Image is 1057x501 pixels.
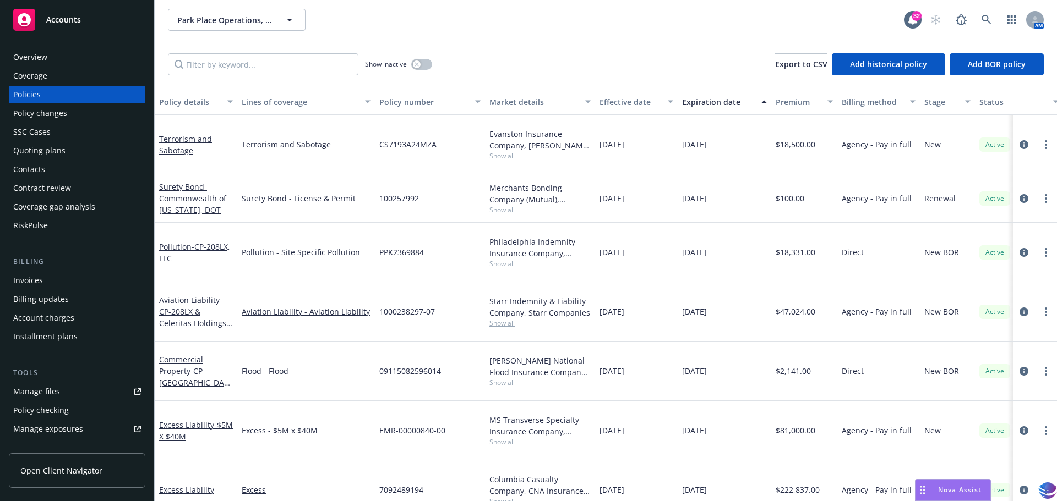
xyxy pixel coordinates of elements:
a: more [1039,192,1053,205]
span: Export to CSV [775,59,827,69]
div: Manage certificates [13,439,85,456]
div: Account charges [13,309,74,327]
span: [DATE] [682,425,707,436]
div: Installment plans [13,328,78,345]
div: Lines of coverage [242,96,358,108]
a: Flood - Flood [242,365,371,377]
span: [DATE] [600,425,624,436]
div: Effective date [600,96,661,108]
div: Contract review [13,179,71,197]
div: Evanston Insurance Company, [PERSON_NAME] Insurance, RT Specialty Insurance Services, LLC (RSG Sp... [489,128,591,151]
div: Manage exposures [13,420,83,438]
a: Excess Liability [159,420,233,442]
span: [DATE] [682,306,707,317]
button: Premium [771,89,837,115]
a: Aviation Liability - Aviation Liability [242,306,371,317]
span: Agency - Pay in full [842,425,912,436]
span: New BOR [924,246,959,258]
a: Policies [9,86,145,103]
span: [DATE] [600,484,624,496]
div: Policy changes [13,104,67,122]
div: SSC Cases [13,123,51,141]
span: Show all [489,318,591,328]
div: Manage files [13,383,60,400]
div: MS Transverse Specialty Insurance Company, Transverse Insurance Company, RT Specialty Insurance S... [489,414,591,437]
span: Agency - Pay in full [842,139,912,150]
span: [DATE] [600,306,624,317]
span: Nova Assist [938,485,982,494]
span: New [924,425,941,436]
span: [DATE] [600,192,624,204]
button: Add BOR policy [950,53,1044,75]
span: 1000238297-07 [379,306,435,317]
a: Search [976,9,998,31]
div: Billing updates [13,290,69,308]
span: - CP-208LX, LLC [159,241,230,263]
span: Agency - Pay in full [842,192,912,204]
div: Status [979,96,1047,108]
span: [DATE] [600,365,624,377]
a: Excess - $5M x $40M [242,425,371,436]
a: Manage files [9,383,145,400]
div: Premium [776,96,821,108]
div: Quoting plans [13,142,66,159]
span: $2,141.00 [776,365,811,377]
span: Direct [842,365,864,377]
a: circleInformation [1017,305,1031,318]
a: Account charges [9,309,145,327]
span: Open Client Navigator [20,465,102,476]
span: Active [984,247,1006,257]
div: Stage [924,96,958,108]
button: Effective date [595,89,678,115]
a: Aviation Liability [159,295,226,340]
button: Stage [920,89,975,115]
span: Manage exposures [9,420,145,438]
span: Show all [489,378,591,387]
div: Coverage gap analysis [13,198,95,216]
span: Active [984,366,1006,376]
a: RiskPulse [9,217,145,234]
a: Excess Liability [159,485,214,495]
span: Accounts [46,15,81,24]
div: Billing [9,256,145,267]
a: Commercial Property [159,354,229,411]
span: [DATE] [682,246,707,258]
span: Direct [842,246,864,258]
div: Policy checking [13,401,69,419]
a: Installment plans [9,328,145,345]
div: Tools [9,367,145,378]
div: 32 [912,11,922,21]
a: Report a Bug [950,9,972,31]
span: Active [984,194,1006,203]
span: PPK2369884 [379,246,424,258]
span: $47,024.00 [776,306,815,317]
span: Show all [489,437,591,447]
span: Park Place Operations, Inc. [177,14,273,26]
button: Policy details [155,89,237,115]
span: Show all [489,205,591,214]
span: Active [984,140,1006,150]
a: more [1039,246,1053,259]
div: Market details [489,96,579,108]
div: Coverage [13,67,47,85]
div: Policies [13,86,41,103]
a: Terrorism and Sabotage [242,139,371,150]
button: Market details [485,89,595,115]
span: Show all [489,151,591,161]
span: 100257992 [379,192,419,204]
a: Contract review [9,179,145,197]
div: Policy details [159,96,221,108]
a: circleInformation [1017,424,1031,437]
img: svg+xml;base64,PHN2ZyB3aWR0aD0iMzQiIGhlaWdodD0iMzQiIHZpZXdCb3g9IjAgMCAzNCAzNCIgZmlsbD0ibm9uZSIgeG... [1038,481,1057,501]
a: more [1039,424,1053,437]
a: SSC Cases [9,123,145,141]
span: $18,500.00 [776,139,815,150]
span: [DATE] [600,246,624,258]
div: Overview [13,48,47,66]
a: Start snowing [925,9,947,31]
span: Active [984,307,1006,317]
div: RiskPulse [13,217,48,234]
a: more [1039,305,1053,318]
a: Contacts [9,161,145,178]
a: Switch app [1001,9,1023,31]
